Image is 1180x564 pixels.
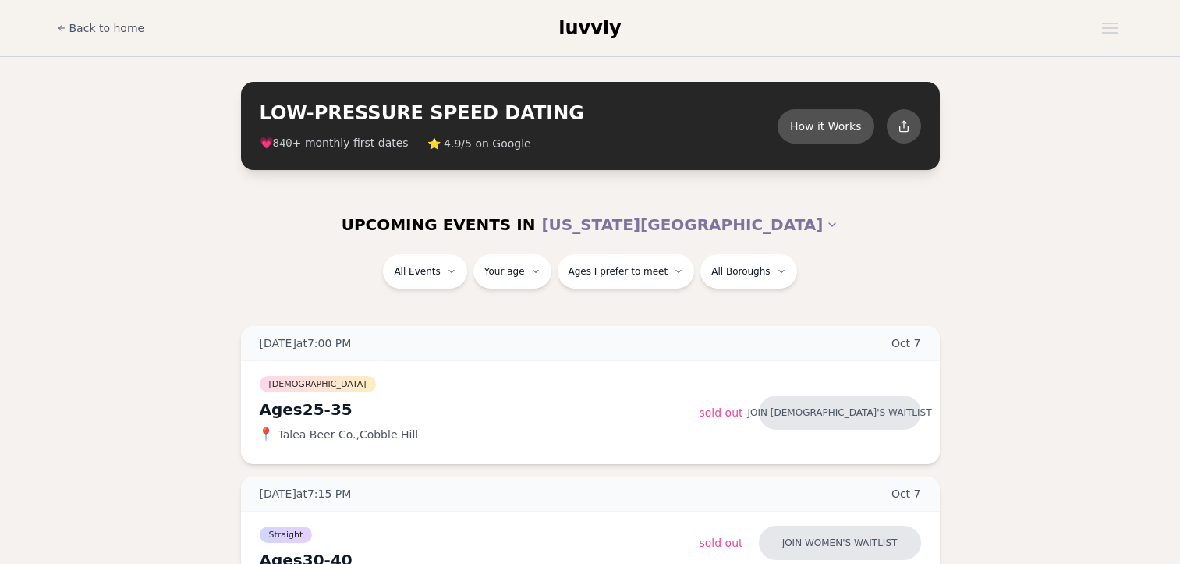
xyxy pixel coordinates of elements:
[891,486,921,502] span: Oct 7
[260,376,376,392] span: [DEMOGRAPHIC_DATA]
[891,335,921,351] span: Oct 7
[700,537,743,549] span: Sold Out
[484,265,525,278] span: Your age
[759,396,921,430] button: Join [DEMOGRAPHIC_DATA]'s waitlist
[427,136,531,151] span: ⭐ 4.9/5 on Google
[473,254,551,289] button: Your age
[57,12,145,44] a: Back to home
[700,406,743,419] span: Sold Out
[278,427,419,442] span: Talea Beer Co. , Cobble Hill
[260,335,352,351] span: [DATE] at 7:00 PM
[1096,16,1124,40] button: Open menu
[260,101,778,126] h2: LOW-PRESSURE SPEED DATING
[260,486,352,502] span: [DATE] at 7:15 PM
[273,137,292,150] span: 840
[778,109,874,144] button: How it Works
[759,526,921,560] button: Join women's waitlist
[342,214,536,236] span: UPCOMING EVENTS IN
[558,17,621,39] span: luvvly
[541,208,838,242] button: [US_STATE][GEOGRAPHIC_DATA]
[558,254,695,289] button: Ages I prefer to meet
[711,265,770,278] span: All Boroughs
[260,428,272,441] span: 📍
[69,20,145,36] span: Back to home
[569,265,668,278] span: Ages I prefer to meet
[260,135,409,151] span: 💗 + monthly first dates
[558,16,621,41] a: luvvly
[260,527,313,543] span: Straight
[260,399,700,420] div: Ages 25-35
[383,254,466,289] button: All Events
[394,265,440,278] span: All Events
[700,254,796,289] button: All Boroughs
